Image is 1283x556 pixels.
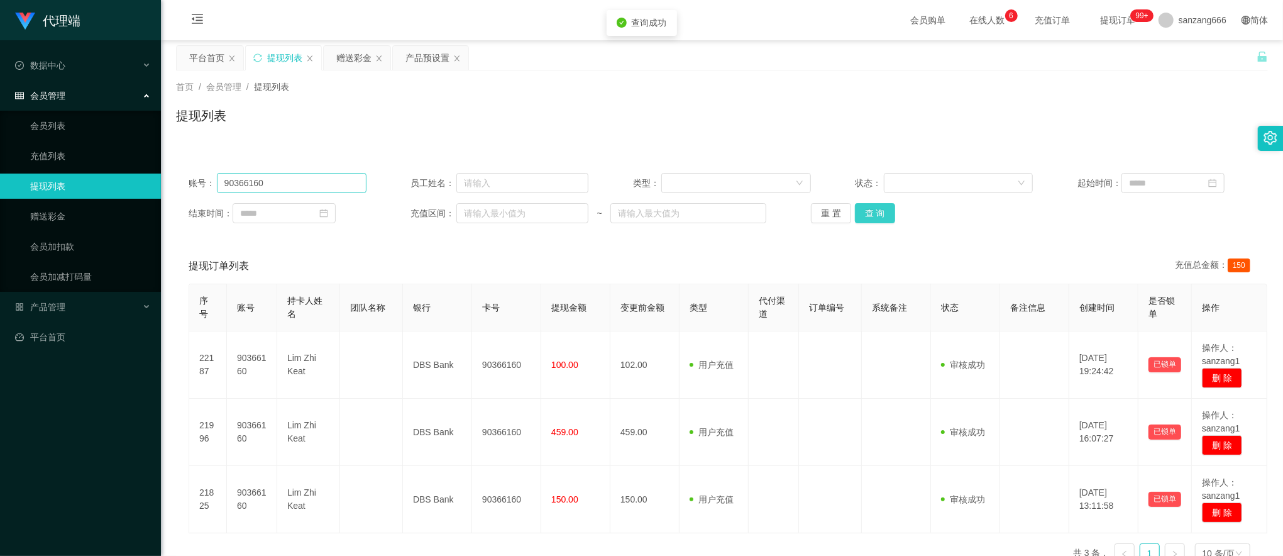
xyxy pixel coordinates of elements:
[189,466,227,533] td: 21825
[1148,296,1175,319] span: 是否锁单
[411,177,456,190] span: 员工姓名：
[189,331,227,399] td: 22187
[472,331,541,399] td: 90366160
[472,466,541,533] td: 90366160
[1264,131,1277,145] i: 图标: setting
[633,177,661,190] span: 类型：
[1202,410,1240,433] span: 操作人：sanzang1
[1131,9,1154,22] sup: 1160
[1148,425,1181,440] button: 已锁单
[964,16,1011,25] span: 在线人数
[30,204,151,229] a: 赠送彩金
[617,18,627,28] i: icon: check-circle
[690,360,734,370] span: 用户充值
[237,303,255,313] span: 账号
[482,303,500,313] span: 卡号
[403,399,472,466] td: DBS Bank
[15,303,24,311] i: 图标: appstore-o
[30,174,151,199] a: 提现列表
[43,1,80,41] h1: 代理端
[1079,303,1115,313] span: 创建时间
[456,173,589,193] input: 请输入
[287,296,322,319] span: 持卡人姓名
[1242,16,1250,25] i: 图标: global
[277,466,340,533] td: Lim Zhi Keat
[403,466,472,533] td: DBS Bank
[811,203,851,223] button: 重 置
[306,55,314,62] i: 图标: close
[610,466,680,533] td: 150.00
[1202,477,1240,501] span: 操作人：sanzang1
[267,46,302,70] div: 提现列表
[1202,368,1242,388] button: 删 除
[610,331,680,399] td: 102.00
[277,331,340,399] td: Lim Zhi Keat
[1005,9,1018,22] sup: 6
[15,13,35,30] img: logo.9652507e.png
[30,143,151,169] a: 充值列表
[1148,492,1181,507] button: 已锁单
[277,399,340,466] td: Lim Zhi Keat
[1228,259,1250,272] span: 150
[1257,51,1268,62] i: 图标: unlock
[30,113,151,138] a: 会员列表
[176,106,226,125] h1: 提现列表
[1010,303,1045,313] span: 备注信息
[199,82,201,92] span: /
[1148,357,1181,372] button: 已锁单
[189,259,249,274] span: 提现订单列表
[375,55,383,62] i: 图标: close
[551,427,578,437] span: 459.00
[199,296,208,319] span: 序号
[551,494,578,504] span: 150.00
[1202,503,1242,523] button: 删 除
[610,399,680,466] td: 459.00
[15,61,24,70] i: 图标: check-circle-o
[941,360,985,370] span: 审核成功
[253,53,262,62] i: 图标: sync
[632,18,667,28] span: 查询成功
[227,399,277,466] td: 90366160
[551,360,578,370] span: 100.00
[206,82,241,92] span: 会员管理
[411,207,456,220] span: 充值区间：
[1202,343,1240,366] span: 操作人：sanzang1
[796,179,803,188] i: 图标: down
[189,399,227,466] td: 21996
[15,302,65,312] span: 产品管理
[1069,331,1138,399] td: [DATE] 19:24:42
[176,1,219,41] i: 图标: menu-fold
[189,46,224,70] div: 平台首页
[941,427,985,437] span: 审核成功
[456,203,589,223] input: 请输入最小值为
[227,466,277,533] td: 90366160
[690,427,734,437] span: 用户充值
[1069,466,1138,533] td: [DATE] 13:11:58
[405,46,449,70] div: 产品预设置
[350,303,385,313] span: 团队名称
[472,399,541,466] td: 90366160
[1077,177,1121,190] span: 起始时间：
[1175,259,1255,274] div: 充值总金额：
[855,203,895,223] button: 查 询
[227,331,277,399] td: 90366160
[1069,399,1138,466] td: [DATE] 16:07:27
[941,494,985,504] span: 审核成功
[176,82,194,92] span: 首页
[620,303,664,313] span: 变更前金额
[228,55,236,62] i: 图标: close
[453,55,461,62] i: 图标: close
[413,303,431,313] span: 银行
[403,331,472,399] td: DBS Bank
[30,264,151,289] a: 会员加减打码量
[246,82,249,92] span: /
[872,303,907,313] span: 系统备注
[15,60,65,70] span: 数据中心
[1009,9,1013,22] p: 6
[690,303,707,313] span: 类型
[15,91,65,101] span: 会员管理
[254,82,289,92] span: 提现列表
[1094,16,1142,25] span: 提现订单
[15,91,24,100] i: 图标: table
[551,303,586,313] span: 提现金额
